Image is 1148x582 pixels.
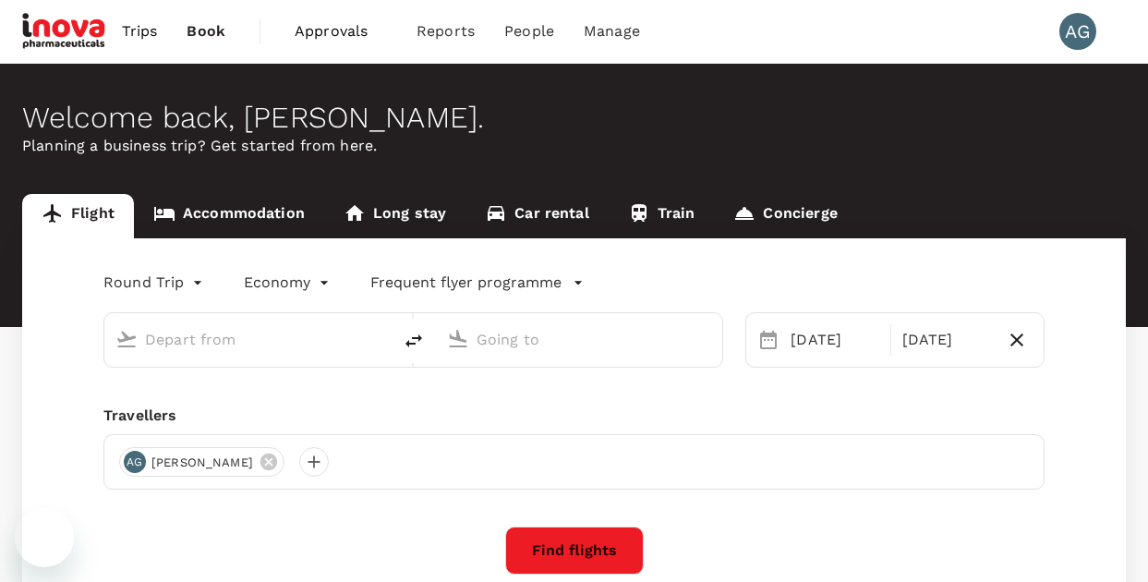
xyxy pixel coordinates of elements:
span: People [504,20,554,42]
div: AG[PERSON_NAME] [119,447,284,477]
button: Open [379,337,382,341]
span: Trips [122,20,158,42]
span: Approvals [295,20,387,42]
button: delete [392,319,436,363]
input: Depart from [145,325,353,354]
a: Train [609,194,715,238]
input: Going to [477,325,684,354]
iframe: Button to launch messaging window [15,508,74,567]
button: Open [709,337,713,341]
div: Travellers [103,405,1045,427]
button: Frequent flyer programme [370,272,584,294]
a: Car rental [465,194,609,238]
span: Book [187,20,225,42]
p: Planning a business trip? Get started from here. [22,135,1126,157]
img: iNova Pharmaceuticals [22,11,107,52]
span: Manage [584,20,640,42]
div: Welcome back , [PERSON_NAME] . [22,101,1126,135]
button: Find flights [505,527,644,575]
div: AG [124,451,146,473]
div: [DATE] [895,321,997,358]
span: Reports [417,20,475,42]
div: Round Trip [103,268,207,297]
div: Economy [244,268,333,297]
a: Concierge [714,194,856,238]
a: Accommodation [134,194,324,238]
a: Long stay [324,194,465,238]
div: AG [1059,13,1096,50]
a: Flight [22,194,134,238]
span: [PERSON_NAME] [140,454,264,472]
div: [DATE] [783,321,886,358]
p: Frequent flyer programme [370,272,562,294]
